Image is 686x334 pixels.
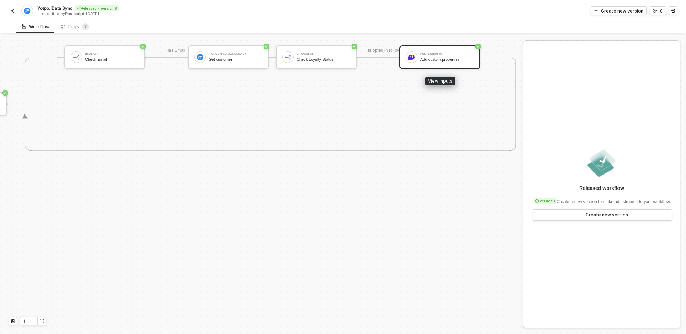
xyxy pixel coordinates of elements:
div: Workflow [22,24,50,30]
div: Branch [85,53,139,55]
img: back [10,8,16,14]
span: icon-success-page [352,44,357,49]
span: icon-play [577,212,583,218]
span: Yotpo: Data Sync [37,5,73,11]
div: Add custom properties [420,57,474,62]
span: 7 [84,24,87,29]
button: back [9,6,17,15]
span: icon-versioning [653,9,657,13]
img: icon [73,54,80,60]
div: Branch #2 [297,53,350,55]
div: Create new version [601,8,643,14]
span: icon-success-page [140,44,146,49]
button: 8 [650,6,666,15]
span: icon-success-page [2,90,8,96]
img: icon [285,54,291,60]
img: icon [197,54,203,60]
span: Postscript [65,11,84,16]
div: Released workflow [579,185,624,192]
span: icon-play [594,9,598,13]
div: [PERSON_NAME] (Legacy) [209,53,262,55]
span: icon-success-page [475,44,481,49]
div: Postscript #2 [420,53,474,55]
div: Check Email [85,57,139,62]
div: Has Email [154,47,197,54]
div: Logs [61,23,89,30]
div: Create new version [586,212,628,218]
img: released.png [586,147,617,179]
div: View inputs [425,77,455,85]
span: icon-versioning [535,199,540,203]
img: integration-icon [24,8,30,14]
div: 8 [660,8,663,14]
span: icon-minus [31,319,35,323]
span: icon-settings [671,9,675,13]
div: Version 8 [534,198,556,204]
div: Released • Version 8 [75,5,119,11]
div: Last edited by - [DATE] [37,11,342,16]
sup: 7 [82,23,89,30]
div: Create a new version to make adjustments to your workflow. [532,195,671,205]
div: Check Loyalty Status [297,57,350,62]
span: icon-play [23,319,27,323]
span: icon-expand [40,319,44,323]
div: Is opted in to loyalty [366,47,408,54]
button: Create new version [591,6,647,15]
div: Get customer [209,57,262,62]
span: icon-success-page [264,44,269,49]
button: Create new version [533,209,672,221]
img: icon [408,54,415,60]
